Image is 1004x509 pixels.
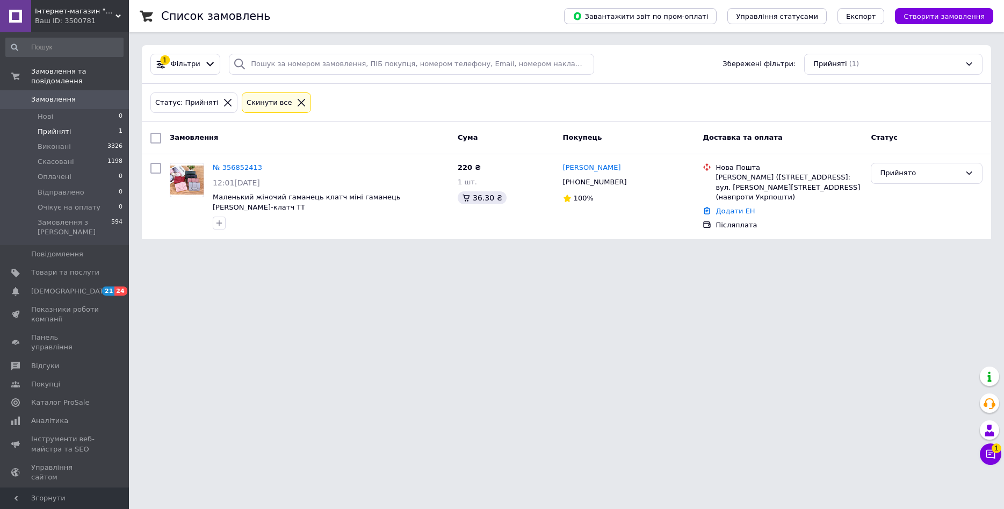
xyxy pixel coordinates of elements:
input: Пошук [5,38,124,57]
span: Відгуки [31,361,59,371]
span: 1 [992,443,1001,453]
a: Створити замовлення [884,12,993,20]
div: 1 [160,55,170,65]
span: Збережені фільтри: [723,59,796,69]
h1: Список замовлень [161,10,270,23]
div: Післяплата [716,220,862,230]
button: Створити замовлення [895,8,993,24]
span: Прийняті [38,127,71,137]
div: [PHONE_NUMBER] [561,175,629,189]
span: 12:01[DATE] [213,178,260,187]
a: Фото товару [170,163,204,197]
div: [PERSON_NAME] ([STREET_ADDRESS]: вул. [PERSON_NAME][STREET_ADDRESS] (навпроти Укрпошти) [716,173,862,202]
span: Cума [458,133,478,141]
span: 21 [102,286,114,296]
span: Товари та послуги [31,268,99,277]
span: Покупці [31,379,60,389]
span: 1 шт. [458,178,477,186]
div: Статус: Прийняті [153,97,221,109]
span: Покупець [563,133,602,141]
a: Маленький жіночий гаманець клатч міні гаманець [PERSON_NAME]-клатч TT [213,193,400,211]
span: Замовлення та повідомлення [31,67,129,86]
span: 594 [111,218,122,237]
span: (1) [849,60,859,68]
span: Замовлення [170,133,218,141]
a: [PERSON_NAME] [563,163,621,173]
div: 36.30 ₴ [458,191,507,204]
span: Повідомлення [31,249,83,259]
span: Експорт [846,12,876,20]
span: 1 [119,127,122,137]
span: [DEMOGRAPHIC_DATA] [31,286,111,296]
span: Прийняті [813,59,847,69]
span: Очікує на оплату [38,203,100,212]
a: Додати ЕН [716,207,755,215]
div: Ваш ID: 3500781 [35,16,129,26]
span: 100% [574,194,594,202]
span: Замовлення з [PERSON_NAME] [38,218,111,237]
span: Скасовані [38,157,74,167]
span: 3326 [107,142,122,152]
span: Управління сайтом [31,463,99,482]
span: 220 ₴ [458,163,481,171]
span: Створити замовлення [904,12,985,20]
span: Статус [871,133,898,141]
span: Інструменти веб-майстра та SEO [31,434,99,454]
span: Показники роботи компанії [31,305,99,324]
span: Доставка та оплата [703,133,782,141]
span: Відправлено [38,188,84,197]
span: Аналітика [31,416,68,426]
span: Нові [38,112,53,121]
span: Каталог ProSale [31,398,89,407]
span: Оплачені [38,172,71,182]
span: Виконані [38,142,71,152]
button: Експорт [837,8,885,24]
span: 1198 [107,157,122,167]
span: 24 [114,286,127,296]
span: 0 [119,188,122,197]
span: Завантажити звіт по пром-оплаті [573,11,708,21]
button: Управління статусами [727,8,827,24]
div: Прийнято [880,168,960,179]
input: Пошук за номером замовлення, ПІБ покупця, номером телефону, Email, номером накладної [229,54,594,75]
span: Фільтри [171,59,200,69]
span: Замовлення [31,95,76,104]
span: Управління статусами [736,12,818,20]
span: Панель управління [31,333,99,352]
div: Нова Пошта [716,163,862,173]
div: Cкинути все [244,97,294,109]
span: 0 [119,172,122,182]
button: Чат з покупцем1 [980,443,1001,465]
span: 0 [119,112,122,121]
span: 0 [119,203,122,212]
a: № 356852413 [213,163,262,171]
button: Завантажити звіт по пром-оплаті [564,8,717,24]
span: Інтернет-магазин "Tik-tak" [35,6,115,16]
img: Фото товару [170,166,204,195]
